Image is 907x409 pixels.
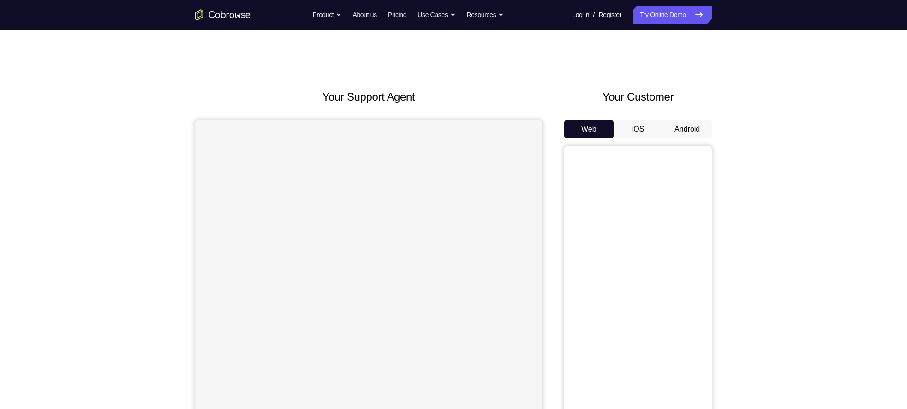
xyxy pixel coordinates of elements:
button: iOS [614,120,663,138]
button: Android [662,120,712,138]
h2: Your Customer [564,89,712,105]
span: / [593,9,595,20]
a: About us [352,6,376,24]
a: Pricing [388,6,406,24]
button: Product [313,6,342,24]
button: Web [564,120,614,138]
button: Use Cases [418,6,455,24]
a: Go to the home page [195,9,251,20]
h2: Your Support Agent [195,89,542,105]
a: Log In [572,6,589,24]
a: Register [599,6,621,24]
a: Try Online Demo [633,6,712,24]
button: Resources [467,6,504,24]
